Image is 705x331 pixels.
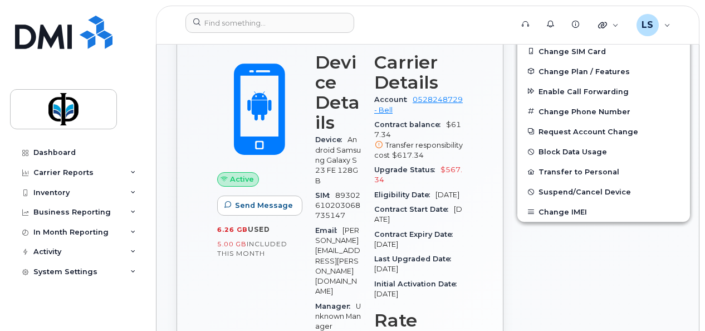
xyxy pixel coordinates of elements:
[517,61,690,81] button: Change Plan / Features
[374,95,413,104] span: Account
[230,174,254,184] span: Active
[517,101,690,121] button: Change Phone Number
[538,87,629,95] span: Enable Call Forwarding
[315,302,356,310] span: Manager
[217,196,302,216] button: Send Message
[315,191,335,199] span: SIM
[517,81,690,101] button: Enable Call Forwarding
[374,52,463,93] h3: Carrier Details
[374,290,398,298] span: [DATE]
[517,142,690,162] button: Block Data Usage
[248,225,270,233] span: used
[315,135,347,144] span: Device
[315,135,361,184] span: Android Samsung Galaxy S23 FE 128GB
[435,191,459,199] span: [DATE]
[374,141,463,159] span: Transfer responsibility cost
[315,226,342,235] span: Email
[374,205,454,213] span: Contract Start Date
[374,95,463,114] a: 0528248729 - Bell
[374,165,440,174] span: Upgrade Status
[629,14,678,36] div: Luciann Sacrey
[217,240,287,258] span: included this month
[517,121,690,142] button: Request Account Change
[315,52,361,133] h3: Device Details
[642,18,653,32] span: LS
[517,202,690,222] button: Change IMEI
[374,191,435,199] span: Eligibility Date
[517,41,690,61] button: Change SIM Card
[235,200,293,211] span: Send Message
[517,162,690,182] button: Transfer to Personal
[374,255,457,263] span: Last Upgraded Date
[392,151,424,159] span: $617.34
[374,230,458,238] span: Contract Expiry Date
[217,240,247,248] span: 5.00 GB
[315,191,360,220] span: 89302610203068735147
[374,280,462,288] span: Initial Activation Date
[374,120,446,129] span: Contract balance
[315,226,360,296] span: [PERSON_NAME][EMAIL_ADDRESS][PERSON_NAME][DOMAIN_NAME]
[538,188,631,196] span: Suspend/Cancel Device
[590,14,626,36] div: Quicklinks
[374,240,398,249] span: [DATE]
[185,13,354,33] input: Find something...
[517,182,690,202] button: Suspend/Cancel Device
[217,226,248,233] span: 6.26 GB
[315,302,361,331] span: Unknown Manager
[374,265,398,273] span: [DATE]
[538,67,630,75] span: Change Plan / Features
[374,120,463,160] span: $617.34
